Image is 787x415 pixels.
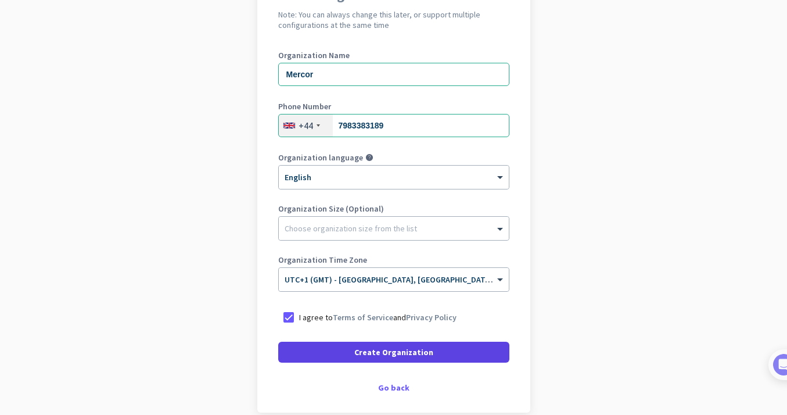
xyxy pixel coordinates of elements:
[278,153,363,162] label: Organization language
[406,312,457,323] a: Privacy Policy
[354,346,433,358] span: Create Organization
[299,312,457,323] p: I agree to and
[278,102,509,110] label: Phone Number
[278,256,509,264] label: Organization Time Zone
[278,114,509,137] input: 121 234 5678
[278,51,509,59] label: Organization Name
[333,312,393,323] a: Terms of Service
[278,9,509,30] h2: Note: You can always change this later, or support multiple configurations at the same time
[278,342,509,363] button: Create Organization
[278,63,509,86] input: What is the name of your organization?
[278,205,509,213] label: Organization Size (Optional)
[278,384,509,392] div: Go back
[365,153,373,162] i: help
[299,120,313,131] div: +44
